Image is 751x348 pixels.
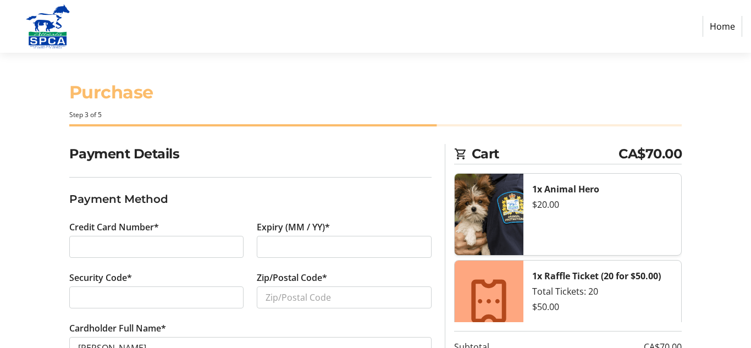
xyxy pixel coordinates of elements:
iframe: Secure card number input frame [78,240,235,253]
div: Total Tickets: 20 [532,285,672,298]
a: Home [703,16,742,37]
label: Cardholder Full Name* [69,322,166,335]
input: Zip/Postal Code [257,286,432,308]
img: Animal Hero [455,174,523,255]
h3: Payment Method [69,191,432,207]
label: Expiry (MM / YY)* [257,220,330,234]
h2: Payment Details [69,144,432,164]
iframe: Secure CVC input frame [78,291,235,304]
strong: 1x Raffle Ticket (20 for $50.00) [532,270,661,282]
span: CA$70.00 [619,144,682,164]
div: $50.00 [532,300,672,313]
img: Alberta SPCA's Logo [9,4,87,48]
strong: 1x Animal Hero [532,183,599,195]
div: Step 3 of 5 [69,110,682,120]
iframe: Secure expiration date input frame [266,240,423,253]
div: $20.00 [532,198,672,211]
label: Security Code* [69,271,132,284]
label: Credit Card Number* [69,220,159,234]
label: Zip/Postal Code* [257,271,327,284]
h1: Purchase [69,79,682,106]
span: Cart [472,144,619,164]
